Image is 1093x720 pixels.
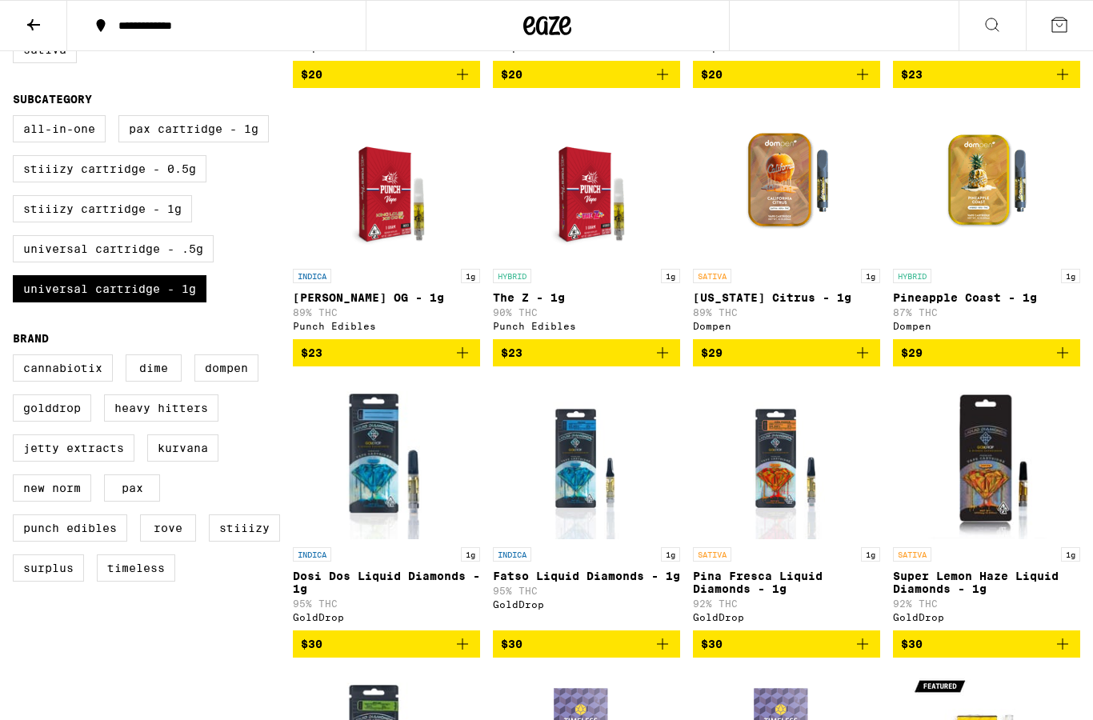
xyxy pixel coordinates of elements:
[493,269,531,283] p: HYBRID
[493,339,680,366] button: Add to bag
[893,101,1080,339] a: Open page for Pineapple Coast - 1g from Dompen
[140,514,196,542] label: Rove
[861,547,880,562] p: 1g
[13,394,91,422] label: GoldDrop
[893,291,1080,304] p: Pineapple Coast - 1g
[907,101,1067,261] img: Dompen - Pineapple Coast - 1g
[493,321,680,331] div: Punch Edibles
[13,115,106,142] label: All-In-One
[147,434,218,462] label: Kurvana
[293,379,480,630] a: Open page for Dosi Dos Liquid Diamonds - 1g from GoldDrop
[493,61,680,88] button: Add to bag
[693,321,880,331] div: Dompen
[893,307,1080,318] p: 87% THC
[701,638,723,650] span: $30
[301,68,322,81] span: $20
[13,195,192,222] label: STIIIZY Cartridge - 1g
[893,339,1080,366] button: Add to bag
[493,101,680,339] a: Open page for The Z - 1g from Punch Edibles
[13,554,84,582] label: Surplus
[293,612,480,622] div: GoldDrop
[310,379,462,539] img: GoldDrop - Dosi Dos Liquid Diamonds - 1g
[893,570,1080,595] p: Super Lemon Haze Liquid Diamonds - 1g
[693,101,880,339] a: Open page for California Citrus - 1g from Dompen
[493,630,680,658] button: Add to bag
[501,346,522,359] span: $23
[301,346,322,359] span: $23
[493,599,680,610] div: GoldDrop
[293,291,480,304] p: [PERSON_NAME] OG - 1g
[13,155,206,182] label: STIIIZY Cartridge - 0.5g
[126,354,182,382] label: DIME
[1061,269,1080,283] p: 1g
[693,598,880,609] p: 92% THC
[661,547,680,562] p: 1g
[461,547,480,562] p: 1g
[194,354,258,382] label: Dompen
[693,291,880,304] p: [US_STATE] Citrus - 1g
[293,630,480,658] button: Add to bag
[893,269,931,283] p: HYBRID
[293,570,480,595] p: Dosi Dos Liquid Diamonds - 1g
[301,638,322,650] span: $30
[893,612,1080,622] div: GoldDrop
[693,612,880,622] div: GoldDrop
[104,474,160,502] label: PAX
[524,101,648,261] img: Punch Edibles - The Z - 1g
[707,101,867,261] img: Dompen - California Citrus - 1g
[293,598,480,609] p: 95% THC
[293,339,480,366] button: Add to bag
[501,638,522,650] span: $30
[723,379,851,539] img: GoldDrop - Pina Fresca Liquid Diamonds - 1g
[501,68,522,81] span: $20
[693,339,880,366] button: Add to bag
[293,321,480,331] div: Punch Edibles
[493,570,680,582] p: Fatso Liquid Diamonds - 1g
[293,269,331,283] p: INDICA
[893,630,1080,658] button: Add to bag
[209,514,280,542] label: STIIIZY
[97,554,175,582] label: Timeless
[461,269,480,283] p: 1g
[13,275,206,302] label: Universal Cartridge - 1g
[13,434,134,462] label: Jetty Extracts
[13,332,49,345] legend: Brand
[293,101,480,339] a: Open page for King Louie XII OG - 1g from Punch Edibles
[901,638,923,650] span: $30
[493,547,531,562] p: INDICA
[293,61,480,88] button: Add to bag
[893,61,1080,88] button: Add to bag
[104,394,218,422] label: Heavy Hitters
[661,269,680,283] p: 1g
[693,61,880,88] button: Add to bag
[293,307,480,318] p: 89% THC
[693,307,880,318] p: 89% THC
[693,379,880,630] a: Open page for Pina Fresca Liquid Diamonds - 1g from GoldDrop
[293,547,331,562] p: INDICA
[911,379,1063,539] img: GoldDrop - Super Lemon Haze Liquid Diamonds - 1g
[493,307,680,318] p: 90% THC
[693,630,880,658] button: Add to bag
[493,379,680,630] a: Open page for Fatso Liquid Diamonds - 1g from GoldDrop
[1061,547,1080,562] p: 1g
[893,321,1080,331] div: Dompen
[13,354,113,382] label: Cannabiotix
[693,269,731,283] p: SATIVA
[901,68,923,81] span: $23
[522,379,651,539] img: GoldDrop - Fatso Liquid Diamonds - 1g
[13,514,127,542] label: Punch Edibles
[13,93,92,106] legend: Subcategory
[893,598,1080,609] p: 92% THC
[693,570,880,595] p: Pina Fresca Liquid Diamonds - 1g
[493,291,680,304] p: The Z - 1g
[701,346,723,359] span: $29
[693,547,731,562] p: SATIVA
[118,115,269,142] label: PAX Cartridge - 1g
[324,101,448,261] img: Punch Edibles - King Louie XII OG - 1g
[493,586,680,596] p: 95% THC
[861,269,880,283] p: 1g
[13,474,91,502] label: New Norm
[701,68,723,81] span: $20
[893,379,1080,630] a: Open page for Super Lemon Haze Liquid Diamonds - 1g from GoldDrop
[893,547,931,562] p: SATIVA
